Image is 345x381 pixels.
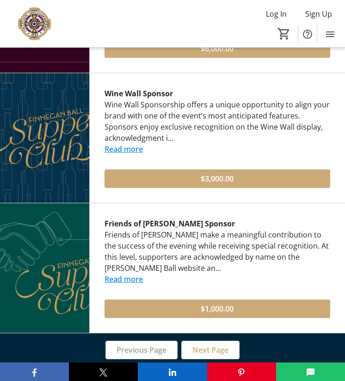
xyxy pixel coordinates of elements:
span: $6,000.00 [201,43,234,54]
a: Read more [105,144,143,154]
button: Help [298,25,317,44]
button: $6,000.00 [105,39,330,58]
div: Wine Wall Sponsor [105,88,330,99]
button: SMS [276,362,345,381]
button: Cart [276,25,292,42]
button: X [69,362,138,381]
span: Log In [266,8,287,19]
div: Wine Wall Sponsorship offers a unique opportunity to align your brand with one of the event’s mos... [105,99,330,144]
div: Friends of [PERSON_NAME] Sponsor [105,218,330,229]
span: Sign Up [305,8,332,19]
a: Read more [105,274,143,284]
button: Sign Up [298,6,339,21]
button: Log In [259,6,294,21]
button: $3,000.00 [105,169,330,188]
div: Friends of [PERSON_NAME] make a meaningful contribution to the success of the evening while recei... [105,229,330,274]
button: LinkedIn [138,362,207,381]
span: $1,000.00 [201,303,234,314]
span: Next Page [192,344,228,356]
button: Next Page [181,341,240,359]
img: VC Parent Association's Logo [6,6,67,41]
button: Menu [321,25,339,44]
button: Pinterest [207,362,276,381]
button: $1,000.00 [105,300,330,318]
span: $3,000.00 [201,173,234,184]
